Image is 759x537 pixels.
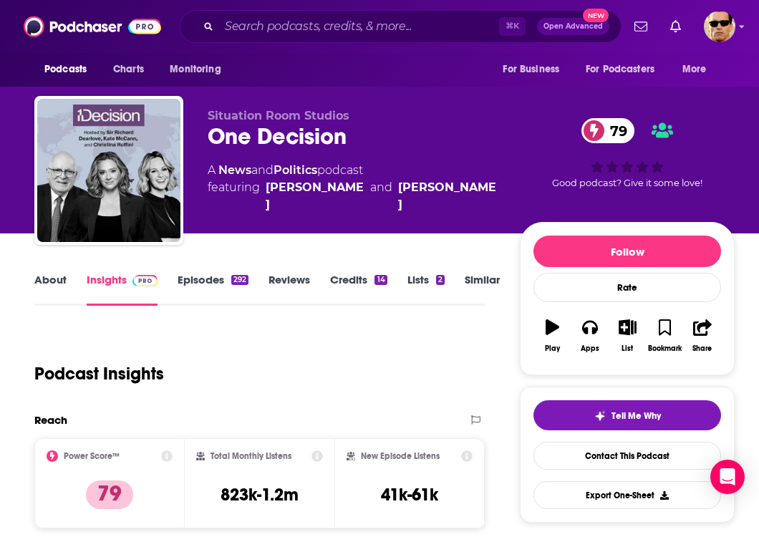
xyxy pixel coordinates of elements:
[545,344,560,353] div: Play
[208,179,497,213] span: featuring
[571,310,609,362] button: Apps
[684,310,721,362] button: Share
[533,310,571,362] button: Play
[611,410,661,422] span: Tell Me Why
[34,413,67,427] h2: Reach
[330,273,387,306] a: Credits14
[221,484,299,505] h3: 823k-1.2m
[64,451,120,461] h2: Power Score™
[269,273,310,306] a: Reviews
[622,344,633,353] div: List
[520,109,735,198] div: 79Good podcast? Give it some love!
[704,11,735,42] img: User Profile
[37,99,180,242] img: One Decision
[596,118,634,143] span: 79
[672,56,725,83] button: open menu
[586,59,654,79] span: For Podcasters
[537,18,609,35] button: Open AdvancedNew
[533,236,721,267] button: Follow
[178,273,248,306] a: Episodes292
[533,442,721,470] a: Contact This Podcast
[576,56,675,83] button: open menu
[609,310,646,362] button: List
[682,59,707,79] span: More
[692,344,712,353] div: Share
[24,13,161,40] img: Podchaser - Follow, Share and Rate Podcasts
[113,59,144,79] span: Charts
[583,9,609,22] span: New
[594,410,606,422] img: tell me why sparkle
[34,363,164,384] h1: Podcast Insights
[533,481,721,509] button: Export One-Sheet
[160,56,239,83] button: open menu
[533,273,721,302] div: Rate
[543,23,603,30] span: Open Advanced
[219,15,499,38] input: Search podcasts, credits, & more...
[231,275,248,285] div: 292
[87,273,158,306] a: InsightsPodchaser Pro
[503,59,559,79] span: For Business
[266,179,364,213] div: [PERSON_NAME]
[208,162,497,213] div: A podcast
[398,179,497,213] div: [PERSON_NAME]
[251,163,274,177] span: and
[361,451,440,461] h2: New Episode Listens
[704,11,735,42] span: Logged in as karldevries
[44,59,87,79] span: Podcasts
[646,310,683,362] button: Bookmark
[218,163,251,177] a: News
[581,118,634,143] a: 79
[104,56,153,83] a: Charts
[86,480,133,509] p: 79
[211,451,291,461] h2: Total Monthly Listens
[370,179,392,213] span: and
[499,17,526,36] span: ⌘ K
[552,178,702,188] span: Good podcast? Give it some love!
[381,484,438,505] h3: 41k-61k
[170,59,221,79] span: Monitoring
[180,10,622,43] div: Search podcasts, credits, & more...
[436,275,445,285] div: 2
[407,273,445,306] a: Lists2
[374,275,387,285] div: 14
[648,344,682,353] div: Bookmark
[664,14,687,39] a: Show notifications dropdown
[34,273,67,306] a: About
[629,14,653,39] a: Show notifications dropdown
[710,460,745,494] div: Open Intercom Messenger
[274,163,317,177] a: Politics
[132,275,158,286] img: Podchaser Pro
[704,11,735,42] button: Show profile menu
[34,56,105,83] button: open menu
[208,109,349,122] span: Situation Room Studios
[533,400,721,430] button: tell me why sparkleTell Me Why
[465,273,500,306] a: Similar
[581,344,599,353] div: Apps
[493,56,577,83] button: open menu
